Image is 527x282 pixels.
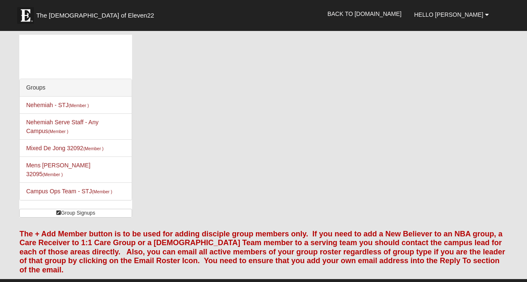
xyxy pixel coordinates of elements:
a: Campus Ops Team - STJ(Member ) [26,188,112,195]
a: Nehemiah Serve Staff - Any Campus(Member ) [26,119,99,134]
span: The [DEMOGRAPHIC_DATA] of Eleven22 [36,11,154,20]
small: (Member ) [48,129,68,134]
a: Nehemiah - STJ(Member ) [26,102,89,108]
small: (Member ) [42,172,62,177]
small: (Member ) [69,103,89,108]
a: Mens [PERSON_NAME] 32095(Member ) [26,162,90,177]
a: Mixed De Jong 32092(Member ) [26,145,104,151]
font: The + Add Member button is to be used for adding disciple group members only. If you need to add ... [19,230,505,274]
small: (Member ) [83,146,104,151]
a: Back to [DOMAIN_NAME] [321,3,408,24]
a: Group Signups [19,209,132,218]
small: (Member ) [92,189,112,194]
span: Hello [PERSON_NAME] [414,11,483,18]
a: Hello [PERSON_NAME] [408,4,495,25]
a: The [DEMOGRAPHIC_DATA] of Eleven22 [13,3,181,24]
img: Eleven22 logo [17,7,34,24]
div: Groups [20,79,132,97]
